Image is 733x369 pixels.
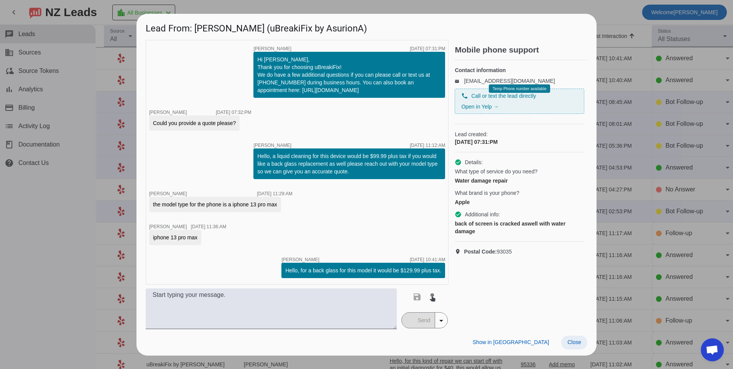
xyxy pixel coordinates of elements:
[455,46,587,54] h2: Mobile phone support
[455,177,584,184] div: Water damage repair
[149,110,187,115] span: [PERSON_NAME]
[428,292,437,301] mat-icon: touch_app
[216,110,251,115] div: [DATE] 07:32:PM
[455,79,464,83] mat-icon: email
[567,339,581,345] span: Close
[257,191,292,196] div: [DATE] 11:29:AM
[467,336,555,349] button: Show in [GEOGRAPHIC_DATA]
[464,248,512,255] span: 93035
[455,138,584,146] div: [DATE] 07:31:PM
[471,92,536,100] span: Call or text the lead directly
[465,211,500,218] span: Additional info:
[461,92,468,99] mat-icon: phone
[257,152,441,175] div: Hello, a liquid cleaning for this device would be $99.99 plus tax if you would like a back glass ...
[149,224,187,229] span: [PERSON_NAME]
[465,158,483,166] span: Details:
[455,220,584,235] div: back of screen is cracked aswell with water damage
[253,143,291,148] span: [PERSON_NAME]
[149,191,187,196] span: [PERSON_NAME]
[455,130,584,138] span: Lead created:
[455,168,537,175] span: What type of service do you need?
[410,46,445,51] div: [DATE] 07:31:PM
[410,143,445,148] div: [DATE] 11:12:AM
[437,316,446,325] mat-icon: arrow_drop_down
[473,339,549,345] span: Show in [GEOGRAPHIC_DATA]
[701,338,724,361] div: Open chat
[455,211,462,218] mat-icon: check_circle
[136,14,597,40] h1: Lead From: [PERSON_NAME] (uBreakiFix by AsurionA)
[285,267,441,274] div: Hello, for a back glass for this model it would be $129.99 plus tax.
[153,119,236,127] div: Could you provide a quote please?
[191,224,226,229] div: [DATE] 11:36:AM
[493,87,546,91] span: Temp Phone number available
[455,198,584,206] div: Apple
[455,189,519,197] span: What brand is your phone?
[464,78,555,84] a: [EMAIL_ADDRESS][DOMAIN_NAME]
[464,249,497,255] strong: Postal Code:
[455,249,464,255] mat-icon: location_on
[455,66,584,74] h4: Contact information
[561,336,587,349] button: Close
[455,159,462,166] mat-icon: check_circle
[410,257,445,262] div: [DATE] 10:41:AM
[253,46,291,51] span: [PERSON_NAME]
[257,56,441,94] div: Hi [PERSON_NAME], Thank you for choosing uBreakiFix! We do have a few additional questions if you...
[461,104,498,110] a: Open in Yelp →
[153,234,197,241] div: iphone 13 pro max
[153,201,277,208] div: the model type for the phone is a iphone 13 pro max
[281,257,319,262] span: [PERSON_NAME]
